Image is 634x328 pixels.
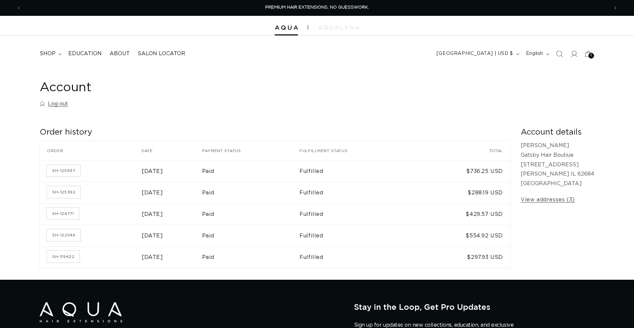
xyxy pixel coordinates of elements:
[142,169,163,174] time: [DATE]
[106,46,134,61] a: About
[608,2,622,14] button: Next announcement
[12,2,26,14] button: Previous announcement
[521,127,594,138] h2: Account details
[202,182,299,203] td: Paid
[142,255,163,260] time: [DATE]
[110,50,130,57] span: About
[202,203,299,225] td: Paid
[47,186,81,198] a: Order number SH-125392
[47,165,80,177] a: Order number SH-125937
[142,141,202,161] th: Date
[354,302,594,311] h2: Stay in the Loop, Get Pro Updates
[36,46,64,61] summary: shop
[40,141,142,161] th: Order
[202,141,299,161] th: Payment status
[299,182,416,203] td: Fulfilled
[40,99,68,109] a: Log out
[299,141,416,161] th: Fulfillment status
[40,80,594,96] h1: Account
[64,46,106,61] a: Education
[265,5,369,10] span: PREMIUM HAIR EXTENSIONS. NO GUESSWORK.
[521,141,594,188] p: [PERSON_NAME] Gatsby Hair Boutiue [STREET_ADDRESS] [PERSON_NAME] IL 62684 [GEOGRAPHIC_DATA]
[275,25,298,30] img: Aqua Hair Extensions
[433,48,522,60] button: [GEOGRAPHIC_DATA] | USD $
[590,53,592,59] span: 3
[437,50,513,57] span: [GEOGRAPHIC_DATA] | USD $
[40,127,510,138] h2: Order history
[299,161,416,182] td: Fulfilled
[416,161,510,182] td: $736.25 USD
[40,50,55,57] span: shop
[134,46,189,61] a: Salon Locator
[68,50,102,57] span: Education
[416,225,510,246] td: $554.92 USD
[142,233,163,238] time: [DATE]
[521,195,575,205] a: View addresses (3)
[299,246,416,268] td: Fulfilled
[47,229,81,241] a: Order number SH-122546
[299,225,416,246] td: Fulfilled
[202,225,299,246] td: Paid
[142,190,163,195] time: [DATE]
[416,182,510,203] td: $288.19 USD
[202,161,299,182] td: Paid
[202,246,299,268] td: Paid
[47,251,80,263] a: Order number SH-119422
[142,212,163,217] time: [DATE]
[416,246,510,268] td: $297.93 USD
[416,141,510,161] th: Total
[552,47,567,61] summary: Search
[522,48,552,60] button: English
[416,203,510,225] td: $429.57 USD
[40,302,122,322] img: Aqua Hair Extensions
[47,208,79,220] a: Order number SH-124771
[318,25,359,29] img: aqualyna.com
[299,203,416,225] td: Fulfilled
[138,50,185,57] span: Salon Locator
[526,50,543,57] span: English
